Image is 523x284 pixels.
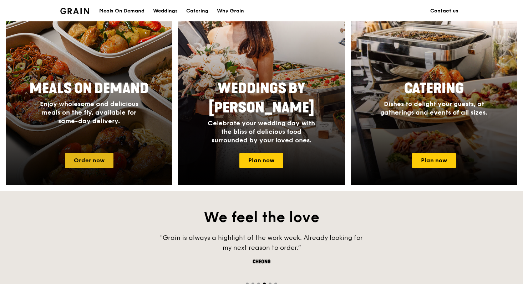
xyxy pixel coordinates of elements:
span: Weddings by [PERSON_NAME] [209,80,314,116]
div: Catering [186,0,208,22]
div: Weddings [153,0,178,22]
a: Weddings [149,0,182,22]
div: "Grain is always a highlight of the work week. Already looking for my next reason to order.” [154,233,369,253]
a: Plan now [239,153,283,168]
div: Cheong [154,258,369,265]
div: Meals On Demand [99,0,144,22]
span: Enjoy wholesome and delicious meals on the fly, available for same-day delivery. [40,100,138,125]
span: Dishes to delight your guests, at gatherings and events of all sizes. [380,100,487,116]
span: Catering [404,80,464,97]
a: Order now [65,153,113,168]
span: Meals On Demand [30,80,149,97]
a: Why Grain [213,0,248,22]
a: Plan now [412,153,456,168]
div: Why Grain [217,0,244,22]
span: Celebrate your wedding day with the bliss of delicious food surrounded by your loved ones. [208,119,315,144]
a: Catering [182,0,213,22]
img: Grain [60,8,89,14]
a: Contact us [426,0,463,22]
